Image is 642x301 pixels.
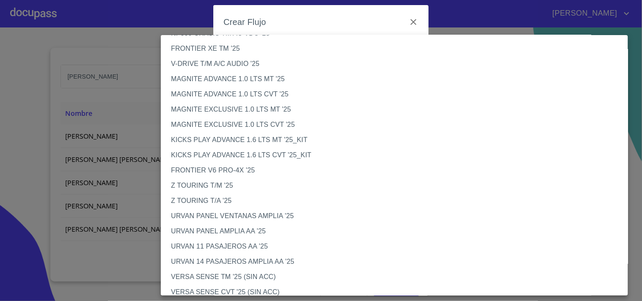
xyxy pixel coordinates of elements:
li: VERSA SENSE CVT '25 (SIN ACC) [161,285,635,300]
li: FRONTIER XE TM '25 [161,41,635,56]
li: VERSA SENSE TM '25 (SIN ACC) [161,269,635,285]
li: MAGNITE ADVANCE 1.0 LTS MT '25 [161,71,635,87]
li: KICKS PLAY ADVANCE 1.6 LTS MT '25_KIT [161,132,635,148]
li: MAGNITE EXCLUSIVE 1.0 LTS MT '25 [161,102,635,117]
li: Z TOURING T/A '25 [161,193,635,208]
li: URVAN 11 PASAJEROS AA '25 [161,239,635,254]
li: URVAN 14 PASAJEROS AMPLIA AA '25 [161,254,635,269]
li: MAGNITE EXCLUSIVE 1.0 LTS CVT '25 [161,117,635,132]
li: URVAN PANEL VENTANAS AMPLIA '25 [161,208,635,224]
li: FRONTIER V6 PRO-4X '25 [161,163,635,178]
li: V-DRIVE T/M A/C AUDIO '25 [161,56,635,71]
li: Z TOURING T/M '25 [161,178,635,193]
li: KICKS PLAY ADVANCE 1.6 LTS CVT '25_KIT [161,148,635,163]
li: MAGNITE ADVANCE 1.0 LTS CVT '25 [161,87,635,102]
li: URVAN PANEL AMPLIA AA '25 [161,224,635,239]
